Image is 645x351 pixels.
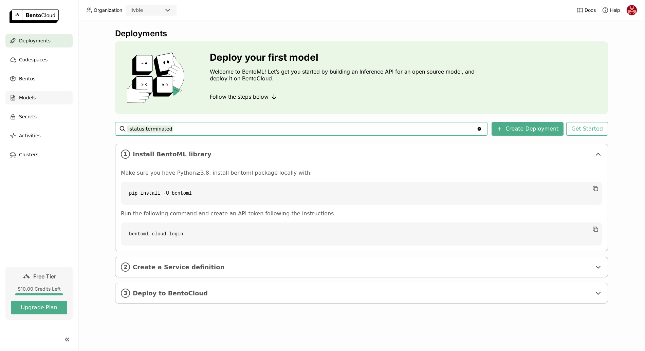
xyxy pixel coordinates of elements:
[5,34,73,47] a: Deployments
[5,91,73,104] a: Models
[19,94,36,102] span: Models
[5,72,73,85] a: Bentos
[130,7,143,14] div: livble
[5,53,73,66] a: Codespaces
[5,267,73,320] a: Free Tier$10.00 Credits LeftUpgrade Plan
[602,7,620,14] div: Help
[19,151,38,159] span: Clusters
[627,5,637,15] img: Uri Vinetz
[5,110,73,123] a: Secrets
[585,7,596,13] span: Docs
[33,273,56,280] span: Free Tier
[19,56,48,64] span: Codespaces
[11,301,67,314] button: Upgrade Plan
[19,37,51,45] span: Deployments
[19,75,35,83] span: Bentos
[576,7,596,14] a: Docs
[19,132,41,140] span: Activities
[94,7,122,13] span: Organization
[610,7,620,13] span: Help
[5,129,73,142] a: Activities
[5,148,73,161] a: Clusters
[11,286,67,292] div: $10.00 Credits Left
[19,113,37,121] span: Secrets
[10,9,59,23] img: logo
